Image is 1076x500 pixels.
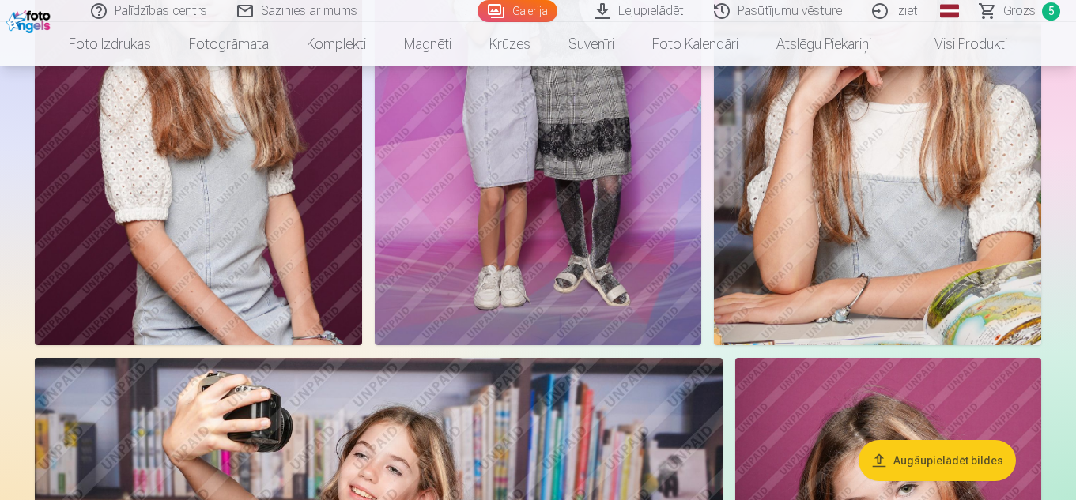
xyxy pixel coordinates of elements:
a: Atslēgu piekariņi [757,22,890,66]
a: Komplekti [288,22,385,66]
button: Augšupielādēt bildes [859,440,1016,481]
a: Krūzes [470,22,549,66]
img: /fa1 [6,6,55,33]
span: Grozs [1003,2,1036,21]
a: Foto izdrukas [50,22,170,66]
span: 5 [1042,2,1060,21]
a: Visi produkti [890,22,1026,66]
a: Suvenīri [549,22,633,66]
a: Fotogrāmata [170,22,288,66]
a: Magnēti [385,22,470,66]
a: Foto kalendāri [633,22,757,66]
